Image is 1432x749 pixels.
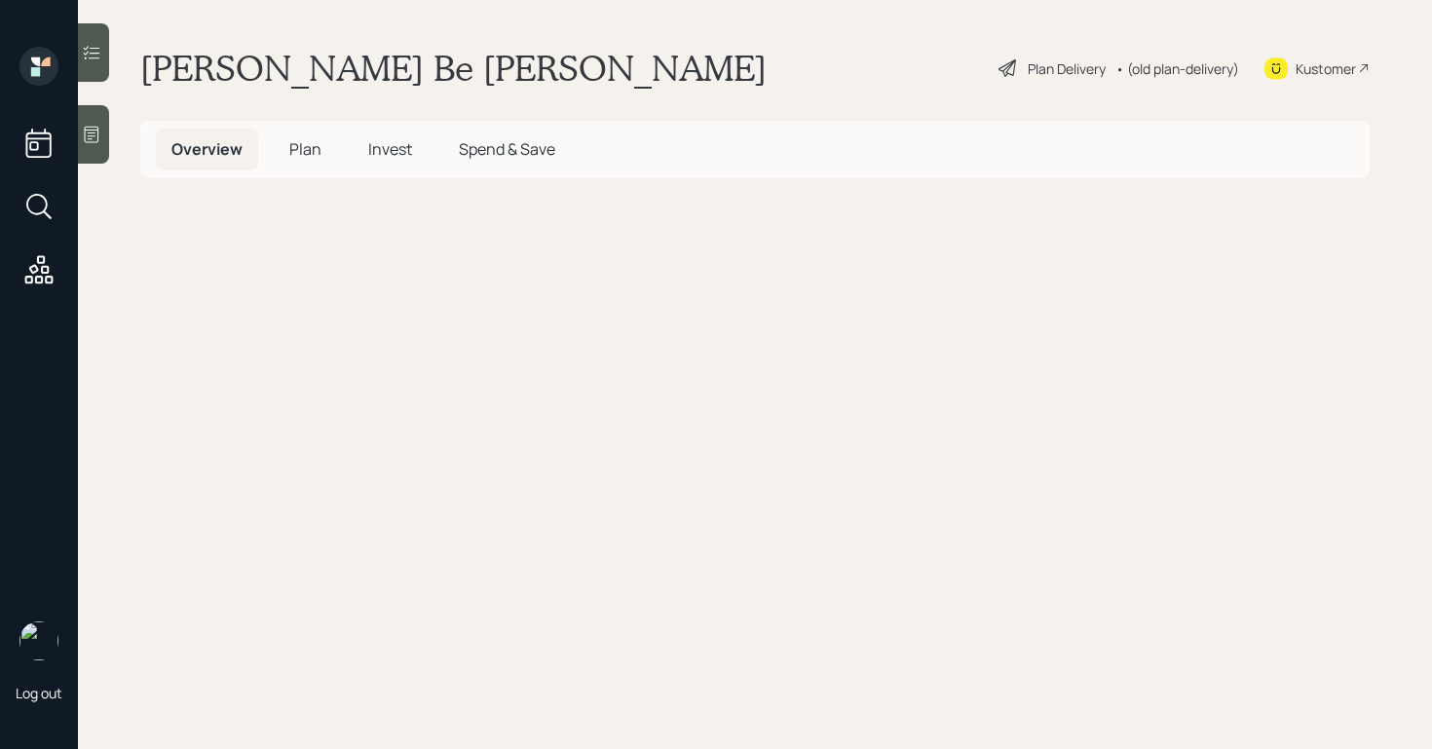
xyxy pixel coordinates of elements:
[1296,58,1356,79] div: Kustomer
[140,47,767,90] h1: [PERSON_NAME] Be [PERSON_NAME]
[289,138,321,160] span: Plan
[368,138,412,160] span: Invest
[1115,58,1239,79] div: • (old plan-delivery)
[19,621,58,660] img: retirable_logo.png
[16,684,62,702] div: Log out
[1028,58,1106,79] div: Plan Delivery
[171,138,243,160] span: Overview
[459,138,555,160] span: Spend & Save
